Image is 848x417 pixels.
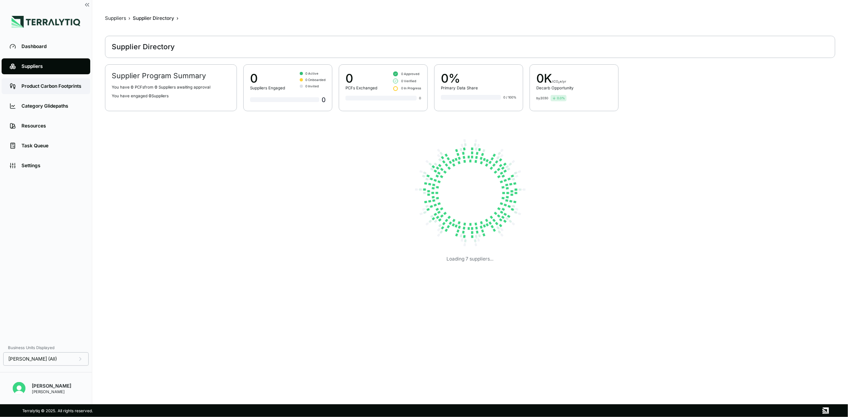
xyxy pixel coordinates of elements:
[155,85,157,89] span: 0
[557,96,565,100] span: 0.0 %
[345,85,377,90] div: PCFs Exchanged
[419,96,421,100] div: 0
[305,77,326,82] span: 0 Onboarded
[10,379,29,398] button: Open user button
[32,383,71,389] div: [PERSON_NAME]
[401,79,416,83] span: 0 Verified
[8,356,57,362] span: [PERSON_NAME] (All)
[536,71,574,85] div: 0 K
[12,16,80,28] img: Logo
[552,79,566,83] span: tCO₂e/yr
[441,71,478,85] div: 0%
[21,63,82,69] div: Suppliers
[305,84,319,89] span: 0 Invited
[503,95,516,100] div: 0 / 100%
[131,85,134,89] span: 0
[21,103,82,109] div: Category Glidepaths
[441,85,478,90] div: Primary Data Share
[112,93,230,98] p: You have engaged Suppliers
[401,71,419,76] span: 0 Approved
[112,71,230,81] h2: Supplier Program Summary
[250,95,326,104] div: 0
[133,15,174,21] div: Supplier Directory
[250,85,285,90] div: Suppliers Engaged
[105,15,126,21] div: Suppliers
[250,71,285,85] div: 0
[401,86,421,91] span: 0 In Progress
[13,382,25,395] img: Mridul Gupta
[112,42,175,52] div: Supplier Directory
[536,96,548,100] div: by 2030
[32,389,71,394] div: [PERSON_NAME]
[345,71,377,85] div: 0
[21,162,82,169] div: Settings
[21,43,82,50] div: Dashboard
[112,85,230,89] p: You have PCF s from Supplier s awaiting approval
[21,123,82,129] div: Resources
[411,133,530,253] img: Loading
[177,15,179,21] span: ›
[447,256,494,262] div: Loading 7 suppliers...
[3,343,89,352] div: Business Units Displayed
[128,15,130,21] span: ›
[149,93,151,98] span: 0
[305,71,318,76] span: 0 Active
[21,143,82,149] div: Task Queue
[21,83,82,89] div: Product Carbon Footprints
[536,85,574,90] div: Decarb Opportunity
